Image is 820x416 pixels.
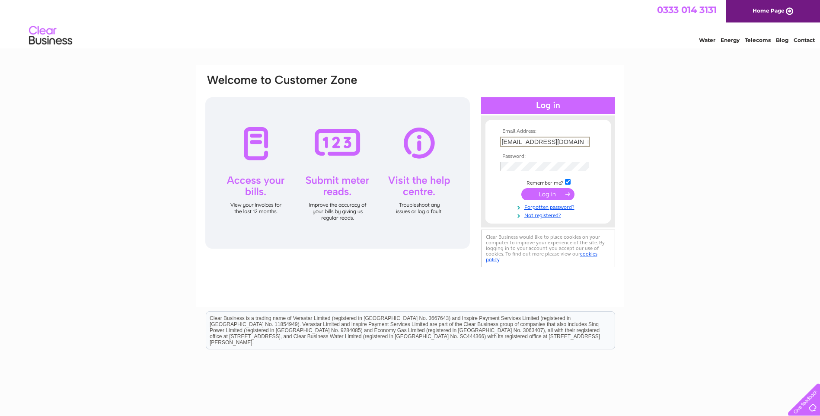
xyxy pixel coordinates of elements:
a: cookies policy [486,251,597,262]
input: Submit [521,188,574,200]
a: Energy [721,37,740,43]
div: Clear Business is a trading name of Verastar Limited (registered in [GEOGRAPHIC_DATA] No. 3667643... [206,5,615,42]
a: Contact [794,37,815,43]
a: Not registered? [500,211,598,219]
a: Blog [776,37,788,43]
a: 0333 014 3131 [657,4,717,15]
th: Email Address: [498,128,598,134]
a: Forgotten password? [500,202,598,211]
img: logo.png [29,22,73,49]
th: Password: [498,154,598,160]
a: Telecoms [745,37,771,43]
div: Clear Business would like to place cookies on your computer to improve your experience of the sit... [481,230,615,267]
td: Remember me? [498,178,598,186]
a: Water [699,37,715,43]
